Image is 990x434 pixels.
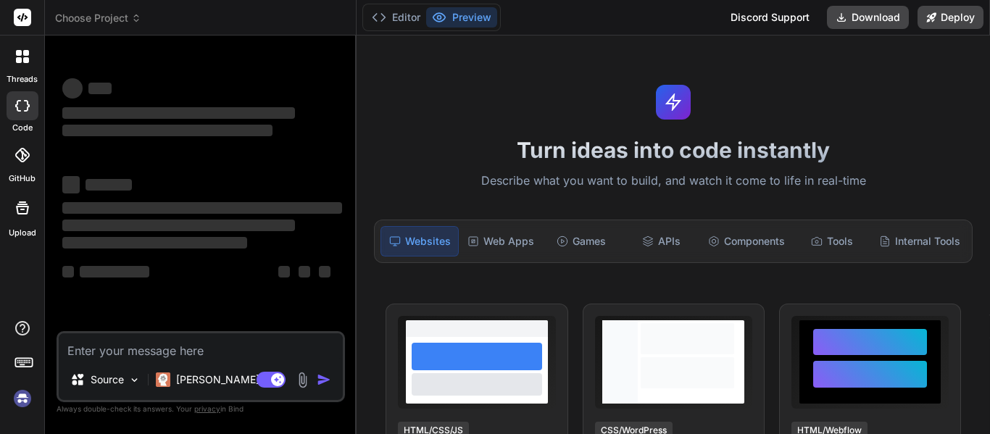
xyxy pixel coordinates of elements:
[426,7,497,28] button: Preview
[128,374,141,386] img: Pick Models
[10,386,35,411] img: signin
[9,172,36,185] label: GitHub
[156,372,170,387] img: Claude 4 Sonnet
[57,402,345,416] p: Always double-check its answers. Your in Bind
[918,6,983,29] button: Deploy
[365,172,981,191] p: Describe what you want to build, and watch it come to life in real-time
[380,226,459,256] div: Websites
[319,266,330,277] span: ‌
[91,372,124,387] p: Source
[366,7,426,28] button: Editor
[62,125,273,136] span: ‌
[317,372,331,387] img: icon
[176,372,284,387] p: [PERSON_NAME] 4 S..
[62,220,295,231] span: ‌
[88,83,112,94] span: ‌
[462,226,540,256] div: Web Apps
[702,226,791,256] div: Components
[278,266,290,277] span: ‌
[543,226,620,256] div: Games
[9,227,36,239] label: Upload
[62,107,295,119] span: ‌
[794,226,870,256] div: Tools
[86,179,132,191] span: ‌
[623,226,699,256] div: APIs
[299,266,310,277] span: ‌
[62,176,80,193] span: ‌
[80,266,149,277] span: ‌
[827,6,909,29] button: Download
[62,266,74,277] span: ‌
[722,6,818,29] div: Discord Support
[62,78,83,99] span: ‌
[365,137,981,163] h1: Turn ideas into code instantly
[194,404,220,413] span: privacy
[7,73,38,85] label: threads
[62,237,247,249] span: ‌
[294,372,311,388] img: attachment
[873,226,966,256] div: Internal Tools
[62,202,342,214] span: ‌
[12,122,33,134] label: code
[55,11,141,25] span: Choose Project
